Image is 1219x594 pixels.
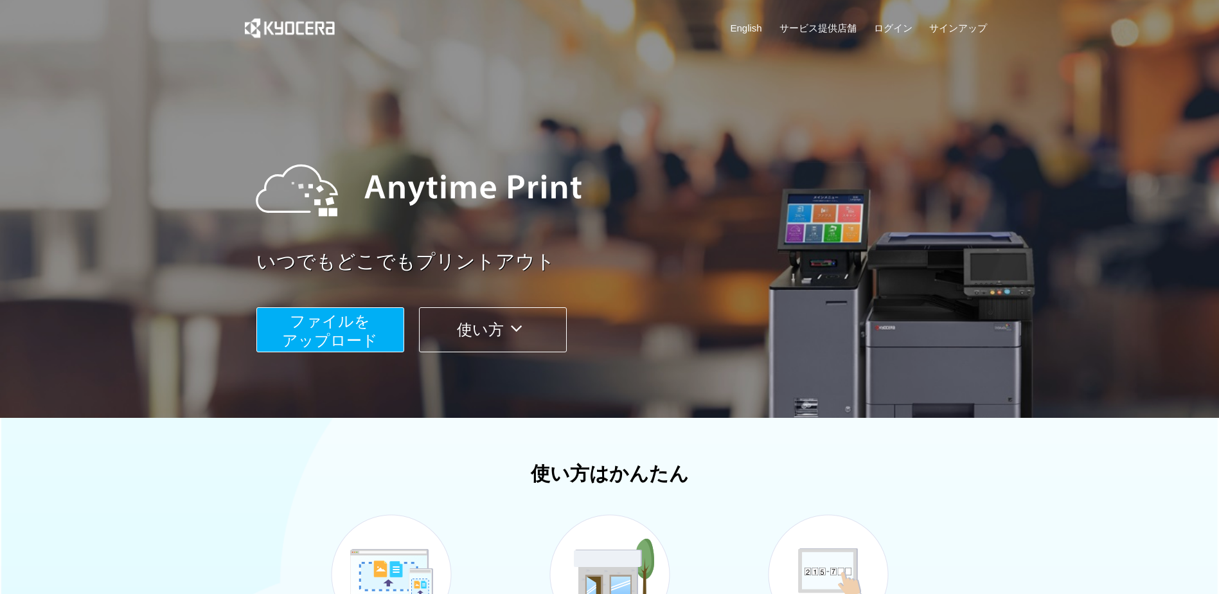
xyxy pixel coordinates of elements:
a: サービス提供店舗 [779,21,857,35]
a: ログイン [874,21,912,35]
a: いつでもどこでもプリントアウト [256,248,995,276]
span: ファイルを ​​アップロード [282,312,378,349]
button: 使い方 [419,307,567,352]
a: サインアップ [929,21,987,35]
button: ファイルを​​アップロード [256,307,404,352]
a: English [731,21,762,35]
